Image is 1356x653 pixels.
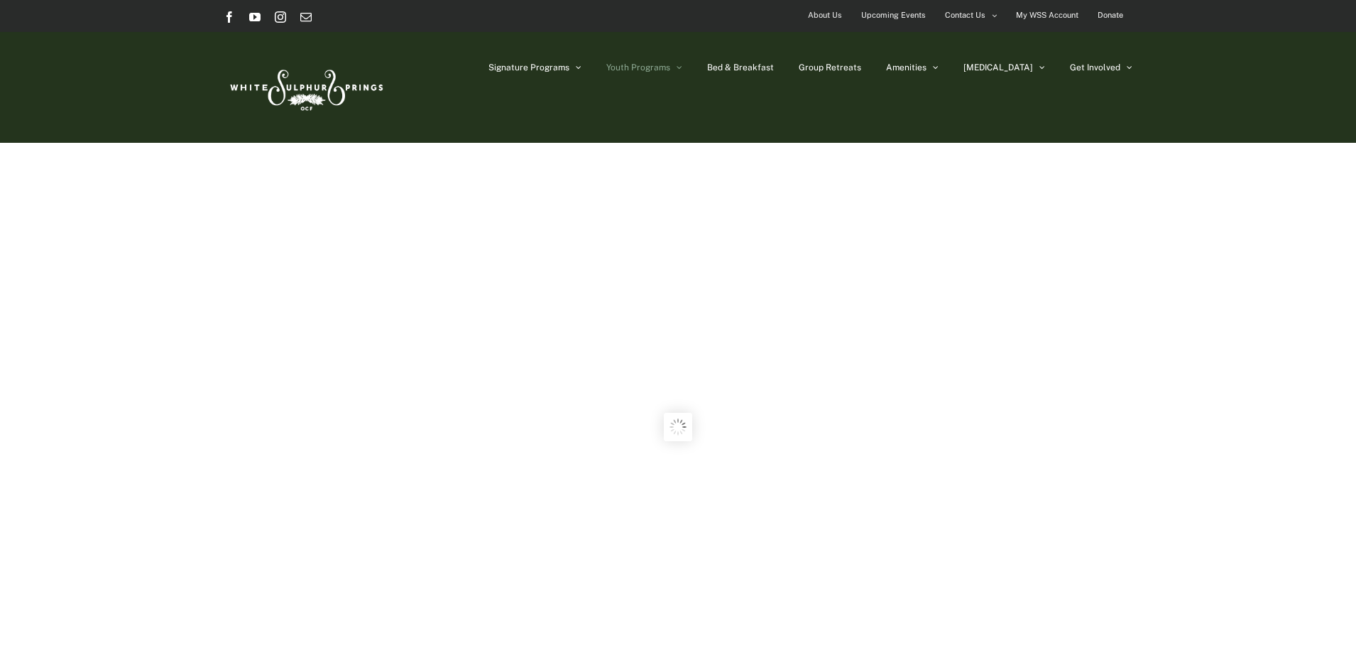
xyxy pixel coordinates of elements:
a: Email [300,11,312,23]
a: Amenities [886,32,939,103]
span: My WSS Account [1016,5,1078,26]
a: Youth Programs [606,32,682,103]
a: Bed & Breakfast [707,32,774,103]
span: Upcoming Events [861,5,926,26]
a: Get Involved [1070,32,1132,103]
a: Instagram [275,11,286,23]
a: Group Retreats [799,32,861,103]
span: About Us [808,5,842,26]
a: [MEDICAL_DATA] [963,32,1045,103]
a: Facebook [224,11,235,23]
a: Signature Programs [488,32,581,103]
span: Get Involved [1070,63,1120,72]
img: White Sulphur Springs Logo [224,54,387,121]
a: YouTube [249,11,261,23]
span: Amenities [886,63,926,72]
span: Youth Programs [606,63,670,72]
span: [MEDICAL_DATA] [963,63,1033,72]
nav: Main Menu [488,32,1132,103]
span: Bed & Breakfast [707,63,774,72]
span: Donate [1098,5,1123,26]
span: Signature Programs [488,63,569,72]
span: Contact Us [945,5,985,26]
span: Group Retreats [799,63,861,72]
